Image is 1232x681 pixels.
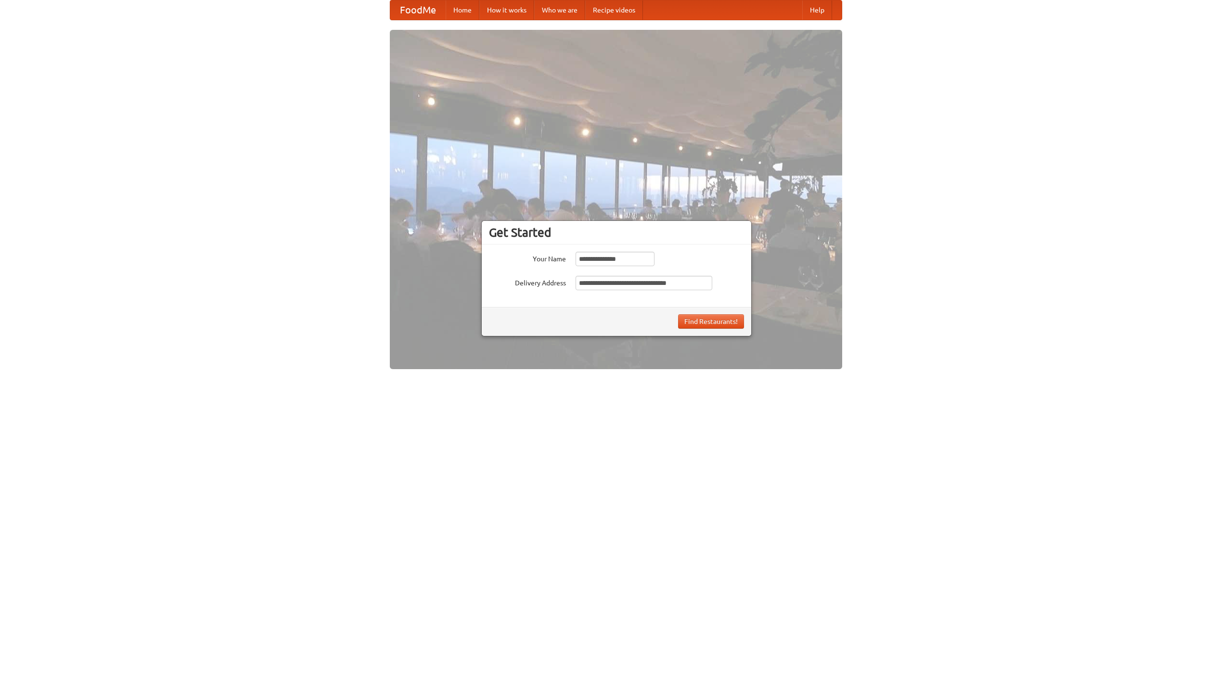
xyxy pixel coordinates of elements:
a: Help [802,0,832,20]
label: Delivery Address [489,276,566,288]
button: Find Restaurants! [678,314,744,329]
a: How it works [479,0,534,20]
a: Home [446,0,479,20]
a: FoodMe [390,0,446,20]
label: Your Name [489,252,566,264]
a: Who we are [534,0,585,20]
a: Recipe videos [585,0,643,20]
h3: Get Started [489,225,744,240]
